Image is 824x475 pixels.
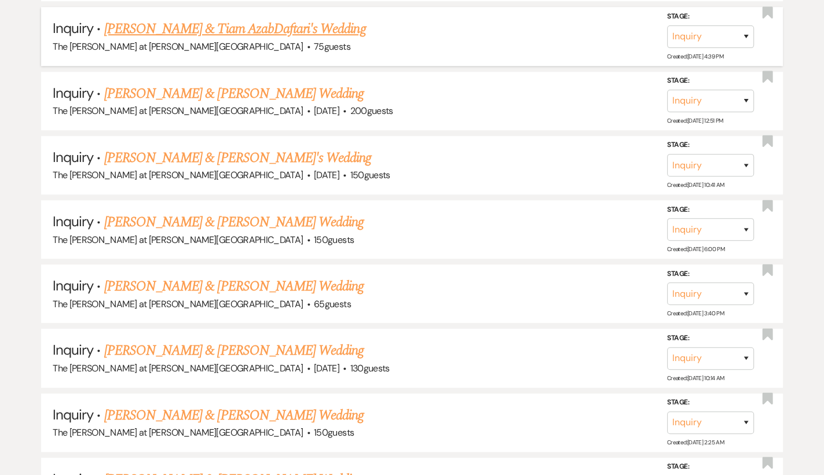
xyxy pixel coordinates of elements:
span: The [PERSON_NAME] at [PERSON_NAME][GEOGRAPHIC_DATA] [53,40,303,53]
span: 200 guests [350,105,393,117]
span: 130 guests [350,362,389,374]
a: [PERSON_NAME] & Tiam AzabDaftari's Wedding [104,19,366,39]
label: Stage: [667,396,754,409]
span: The [PERSON_NAME] at [PERSON_NAME][GEOGRAPHIC_DATA] [53,234,303,246]
span: The [PERSON_NAME] at [PERSON_NAME][GEOGRAPHIC_DATA] [53,362,303,374]
span: 75 guests [314,40,350,53]
label: Stage: [667,332,754,345]
span: Created: [DATE] 10:14 AM [667,374,724,381]
span: [DATE] [314,362,339,374]
span: Inquiry [53,84,93,102]
span: The [PERSON_NAME] at [PERSON_NAME][GEOGRAPHIC_DATA] [53,105,303,117]
span: Inquiry [53,212,93,230]
a: [PERSON_NAME] & [PERSON_NAME] Wedding [104,276,364,297]
span: 150 guests [350,169,390,181]
span: 65 guests [314,298,351,310]
a: [PERSON_NAME] & [PERSON_NAME]'s Wedding [104,148,372,168]
span: Inquiry [53,406,93,424]
span: Inquiry [53,148,93,166]
span: Inquiry [53,277,93,294]
label: Stage: [667,10,754,23]
span: Created: [DATE] 6:00 PM [667,245,724,253]
span: Created: [DATE] 10:41 AM [667,181,724,189]
span: The [PERSON_NAME] at [PERSON_NAME][GEOGRAPHIC_DATA] [53,169,303,181]
span: 150 guests [314,426,354,439]
a: [PERSON_NAME] & [PERSON_NAME] Wedding [104,83,364,104]
label: Stage: [667,204,754,216]
span: The [PERSON_NAME] at [PERSON_NAME][GEOGRAPHIC_DATA] [53,298,303,310]
span: Inquiry [53,341,93,359]
span: [DATE] [314,169,339,181]
label: Stage: [667,139,754,152]
span: Created: [DATE] 2:25 AM [667,439,724,446]
a: [PERSON_NAME] & [PERSON_NAME] Wedding [104,340,364,361]
span: Created: [DATE] 4:39 PM [667,53,723,60]
span: Inquiry [53,19,93,37]
span: 150 guests [314,234,354,246]
a: [PERSON_NAME] & [PERSON_NAME] Wedding [104,405,364,426]
span: Created: [DATE] 12:51 PM [667,117,723,124]
span: [DATE] [314,105,339,117]
a: [PERSON_NAME] & [PERSON_NAME] Wedding [104,212,364,233]
label: Stage: [667,75,754,87]
label: Stage: [667,461,754,473]
span: The [PERSON_NAME] at [PERSON_NAME][GEOGRAPHIC_DATA] [53,426,303,439]
label: Stage: [667,268,754,281]
span: Created: [DATE] 3:40 PM [667,310,724,317]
